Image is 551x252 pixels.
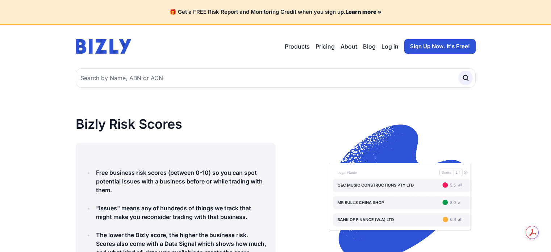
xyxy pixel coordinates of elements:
a: Sign Up Now. It's Free! [404,39,476,54]
a: Blog [363,42,376,51]
h4: Free business risk scores (between 0-10) so you can spot potential issues with a business before ... [96,168,267,194]
button: Products [285,42,310,51]
a: Learn more » [346,8,381,15]
input: Search by Name, ABN or ACN [76,68,476,88]
a: Pricing [316,42,335,51]
h1: Bizly Risk Scores [76,117,276,131]
h4: 🎁 Get a FREE Risk Report and Monitoring Credit when you sign up. [9,9,542,16]
h4: "Issues" means any of hundreds of things we track that might make you reconsider trading with tha... [96,204,267,221]
a: Log in [381,42,398,51]
a: About [341,42,357,51]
